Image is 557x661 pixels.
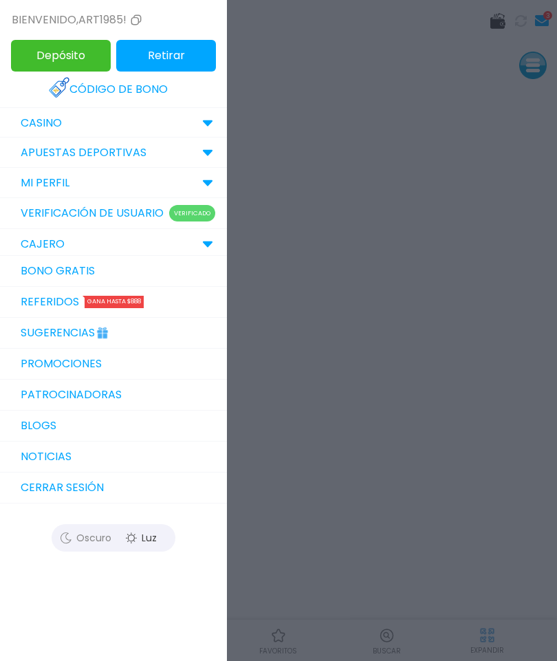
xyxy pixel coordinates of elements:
p: Apuestas Deportivas [21,144,146,161]
p: CASINO [21,115,62,131]
div: Oscuro [55,528,117,548]
p: CAJERO [21,236,65,252]
div: Luz [110,528,172,548]
p: MI PERFIL [21,175,69,191]
div: Bienvenido , art1985! [12,12,144,28]
button: Depósito [11,40,111,72]
img: Redeem [49,77,70,98]
button: Retirar [116,40,216,72]
img: Gift [95,322,110,337]
div: Gana hasta $888 [85,296,144,308]
p: Verificado [169,205,215,221]
a: Código de bono [49,74,178,105]
button: OscuroLuz [52,524,175,552]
